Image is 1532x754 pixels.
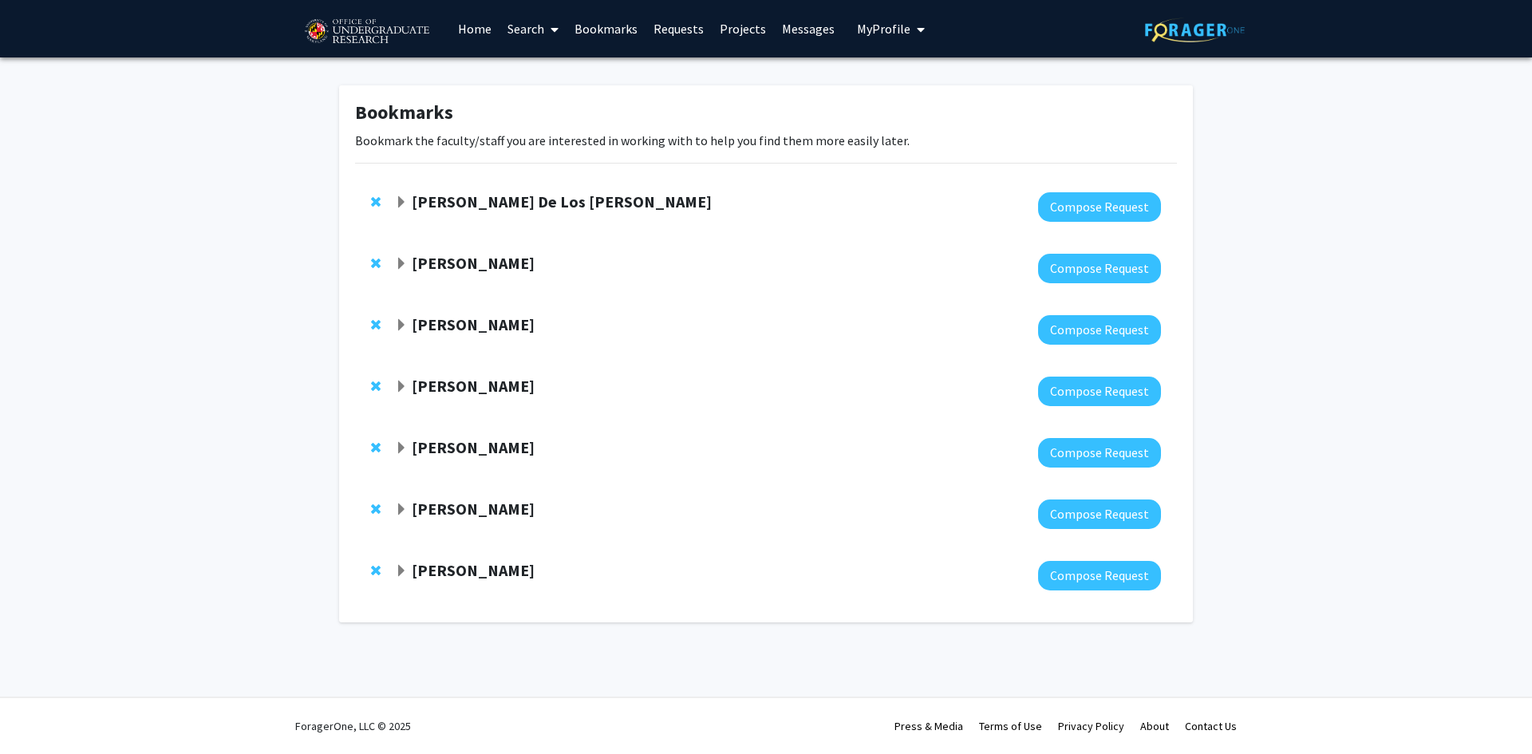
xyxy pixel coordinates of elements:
[371,503,381,515] span: Remove Iqbal Hamza from bookmarks
[450,1,499,57] a: Home
[295,698,411,754] div: ForagerOne, LLC © 2025
[567,1,646,57] a: Bookmarks
[1038,499,1161,529] button: Compose Request to Iqbal Hamza
[1185,719,1237,733] a: Contact Us
[1145,18,1245,42] img: ForagerOne Logo
[371,195,381,208] span: Remove Andres De Los Reyes from bookmarks
[412,560,535,580] strong: [PERSON_NAME]
[355,101,1177,124] h1: Bookmarks
[894,719,963,733] a: Press & Media
[1038,315,1161,345] button: Compose Request to Peter Murrell
[371,564,381,577] span: Remove Amy Billing from bookmarks
[395,565,408,578] span: Expand Amy Billing Bookmark
[646,1,712,57] a: Requests
[412,437,535,457] strong: [PERSON_NAME]
[1038,192,1161,222] button: Compose Request to Andres De Los Reyes
[1140,719,1169,733] a: About
[299,12,434,52] img: University of Maryland Logo
[355,131,1177,150] p: Bookmark the faculty/staff you are interested in working with to help you find them more easily l...
[1038,438,1161,468] button: Compose Request to Jeremy Purcell
[979,719,1042,733] a: Terms of Use
[395,196,408,209] span: Expand Andres De Los Reyes Bookmark
[395,503,408,516] span: Expand Iqbal Hamza Bookmark
[712,1,774,57] a: Projects
[1038,254,1161,283] button: Compose Request to Yasmeen Faroqi-Shah
[371,318,381,331] span: Remove Peter Murrell from bookmarks
[371,380,381,393] span: Remove Alexander Shackman from bookmarks
[412,191,712,211] strong: [PERSON_NAME] De Los [PERSON_NAME]
[412,499,535,519] strong: [PERSON_NAME]
[371,257,381,270] span: Remove Yasmeen Faroqi-Shah from bookmarks
[395,381,408,393] span: Expand Alexander Shackman Bookmark
[412,253,535,273] strong: [PERSON_NAME]
[1038,561,1161,590] button: Compose Request to Amy Billing
[857,21,910,37] span: My Profile
[395,258,408,270] span: Expand Yasmeen Faroqi-Shah Bookmark
[1038,377,1161,406] button: Compose Request to Alexander Shackman
[395,442,408,455] span: Expand Jeremy Purcell Bookmark
[412,314,535,334] strong: [PERSON_NAME]
[371,441,381,454] span: Remove Jeremy Purcell from bookmarks
[412,376,535,396] strong: [PERSON_NAME]
[499,1,567,57] a: Search
[774,1,843,57] a: Messages
[1058,719,1124,733] a: Privacy Policy
[395,319,408,332] span: Expand Peter Murrell Bookmark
